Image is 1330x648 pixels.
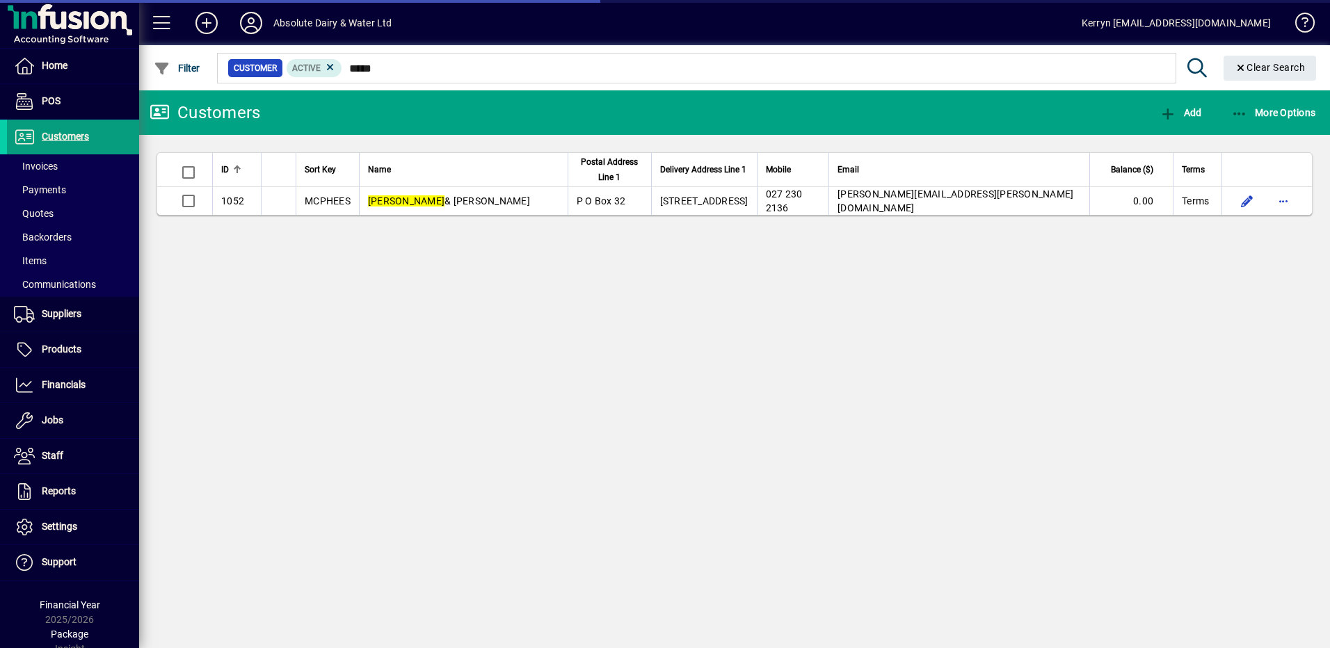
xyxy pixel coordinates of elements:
span: Items [14,255,47,266]
span: Balance ($) [1111,162,1153,177]
button: Clear [1224,56,1317,81]
a: Staff [7,439,139,473]
a: Jobs [7,403,139,438]
a: Communications [7,273,139,296]
span: & [PERSON_NAME] [368,195,530,206]
mat-chip: Activation Status: Active [287,59,342,77]
td: 0.00 [1089,187,1173,215]
span: Mobile [766,162,791,177]
a: Items [7,249,139,273]
a: Financials [7,368,139,403]
button: Profile [229,10,273,35]
span: Name [368,162,391,177]
a: Knowledge Base [1285,3,1313,48]
a: Home [7,49,139,83]
button: More options [1272,190,1295,212]
div: Customers [150,102,260,124]
span: Communications [14,279,96,290]
span: Terms [1182,194,1209,208]
a: Settings [7,510,139,544]
button: Edit [1236,190,1258,212]
span: Reports [42,485,76,496]
button: More Options [1228,100,1320,125]
div: Email [838,162,1081,177]
span: Terms [1182,162,1205,177]
a: Payments [7,178,139,202]
span: Add [1160,107,1201,118]
div: Kerryn [EMAIL_ADDRESS][DOMAIN_NAME] [1082,12,1271,34]
a: Support [7,545,139,580]
span: Sort Key [305,162,336,177]
span: 1052 [221,195,244,206]
a: Products [7,332,139,367]
div: Mobile [766,162,820,177]
a: Backorders [7,225,139,249]
span: Package [51,629,88,640]
span: Quotes [14,208,54,219]
span: Postal Address Line 1 [577,154,643,185]
span: Filter [154,63,200,74]
div: Balance ($) [1098,162,1166,177]
span: Jobs [42,414,63,426]
div: Absolute Dairy & Water Ltd [273,12,392,34]
span: MCPHEES [305,195,351,206]
a: Reports [7,474,139,509]
span: [STREET_ADDRESS] [660,195,748,206]
span: Settings [42,521,77,532]
span: POS [42,95,61,106]
span: Suppliers [42,308,81,319]
span: P O Box 32 [577,195,626,206]
span: 027 230 2136 [766,188,803,213]
span: Customers [42,131,89,142]
span: Home [42,60,67,71]
span: [PERSON_NAME][EMAIL_ADDRESS][PERSON_NAME][DOMAIN_NAME] [838,188,1073,213]
div: ID [221,162,253,177]
span: More Options [1231,107,1316,118]
button: Add [1156,100,1205,125]
a: Invoices [7,154,139,178]
span: Support [42,556,77,567]
span: Clear Search [1235,62,1306,73]
span: Email [838,162,859,177]
span: Invoices [14,161,58,172]
a: Quotes [7,202,139,225]
span: ID [221,162,229,177]
span: Delivery Address Line 1 [660,162,746,177]
button: Add [184,10,229,35]
span: Customer [234,61,277,75]
span: Active [292,63,321,73]
span: Financials [42,379,86,390]
div: Name [368,162,559,177]
a: POS [7,84,139,119]
span: Staff [42,450,63,461]
a: Suppliers [7,297,139,332]
span: Financial Year [40,599,100,610]
span: Products [42,343,81,355]
span: Payments [14,184,66,195]
button: Filter [150,56,204,81]
span: Backorders [14,232,72,243]
em: [PERSON_NAME] [368,195,444,206]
